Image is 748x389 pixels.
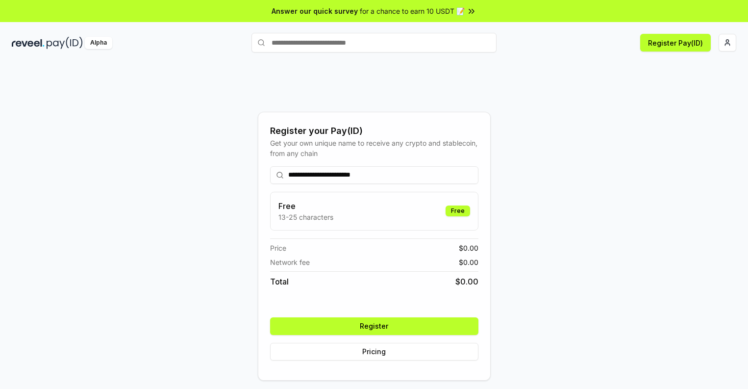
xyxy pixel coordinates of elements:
[270,317,478,335] button: Register
[640,34,711,52] button: Register Pay(ID)
[12,37,45,49] img: reveel_dark
[85,37,112,49] div: Alpha
[270,243,286,253] span: Price
[278,200,333,212] h3: Free
[272,6,358,16] span: Answer our quick survey
[47,37,83,49] img: pay_id
[459,257,478,267] span: $ 0.00
[278,212,333,222] p: 13-25 characters
[455,276,478,287] span: $ 0.00
[270,138,478,158] div: Get your own unique name to receive any crypto and stablecoin, from any chain
[360,6,465,16] span: for a chance to earn 10 USDT 📝
[446,206,470,216] div: Free
[459,243,478,253] span: $ 0.00
[270,124,478,138] div: Register your Pay(ID)
[270,343,478,361] button: Pricing
[270,276,289,287] span: Total
[270,257,310,267] span: Network fee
